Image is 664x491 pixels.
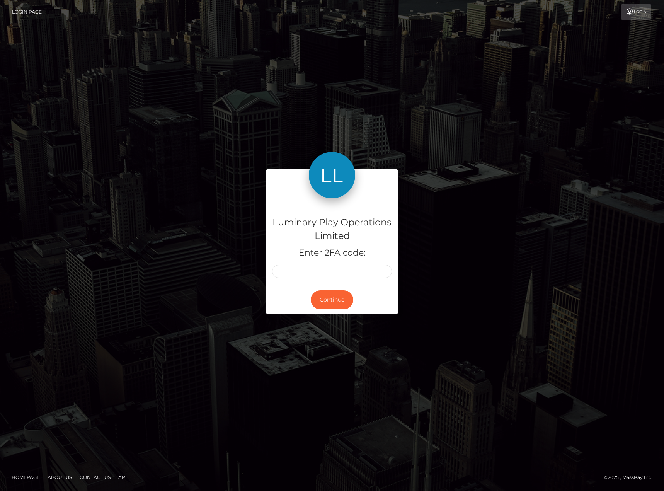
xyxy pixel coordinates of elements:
[44,471,75,483] a: About Us
[77,471,114,483] a: Contact Us
[604,473,658,482] div: © 2025 , MassPay Inc.
[311,290,353,309] button: Continue
[115,471,130,483] a: API
[272,247,392,259] h5: Enter 2FA code:
[272,216,392,243] h4: Luminary Play Operations Limited
[309,152,355,198] img: Luminary Play Operations Limited
[12,4,42,20] a: Login Page
[9,471,43,483] a: Homepage
[621,4,651,20] a: Login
